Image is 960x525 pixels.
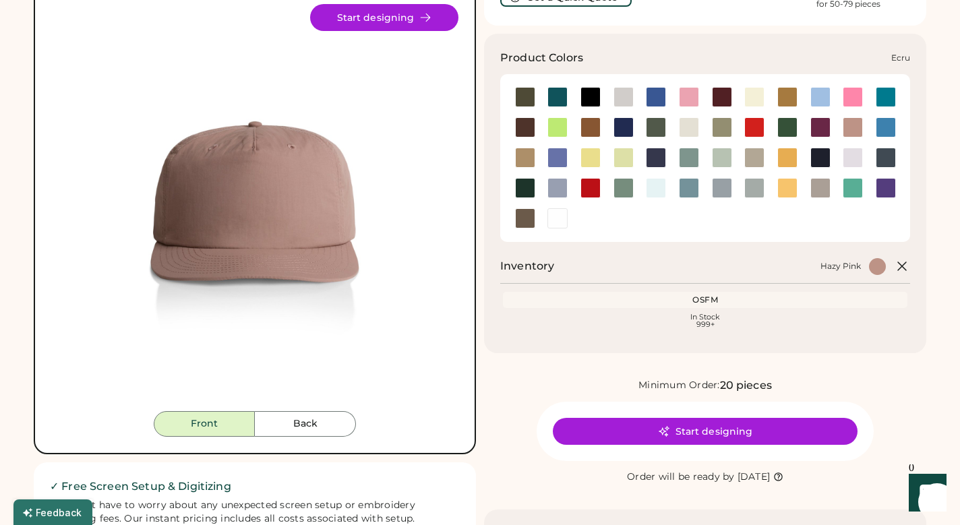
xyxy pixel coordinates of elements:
[255,411,356,437] button: Back
[738,470,771,484] div: [DATE]
[506,295,905,305] div: OSFM
[500,258,554,274] h2: Inventory
[51,4,458,411] img: 1114 - Hazy Pink Front Image
[820,261,861,272] div: Hazy Pink
[506,313,905,328] div: In Stock 999+
[891,53,910,63] div: Ecru
[50,478,460,495] h2: ✓ Free Screen Setup & Digitizing
[627,470,735,484] div: Order will be ready by
[896,464,954,522] iframe: Front Chat
[720,377,772,394] div: 20 pieces
[154,411,255,437] button: Front
[51,4,458,411] div: 1114 Style Image
[553,418,858,445] button: Start designing
[500,50,583,66] h3: Product Colors
[638,379,720,392] div: Minimum Order:
[310,4,458,31] button: Start designing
